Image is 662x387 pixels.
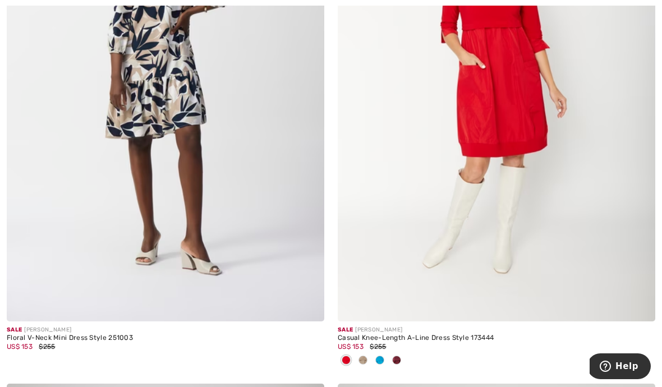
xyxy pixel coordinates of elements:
[355,352,371,370] div: Java
[338,326,655,334] div: [PERSON_NAME]
[7,343,33,351] span: US$ 153
[7,334,324,342] div: Floral V-Neck Mini Dress Style 251003
[388,352,405,370] div: Merlot
[338,326,353,333] span: Sale
[39,343,55,351] span: $255
[7,326,324,334] div: [PERSON_NAME]
[338,343,364,351] span: US$ 153
[370,343,386,351] span: $255
[590,353,651,381] iframe: Opens a widget where you can find more information
[338,352,355,370] div: Lipstick Red 173
[7,326,22,333] span: Sale
[371,352,388,370] div: Pacific blue
[338,334,655,342] div: Casual Knee-Length A-Line Dress Style 173444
